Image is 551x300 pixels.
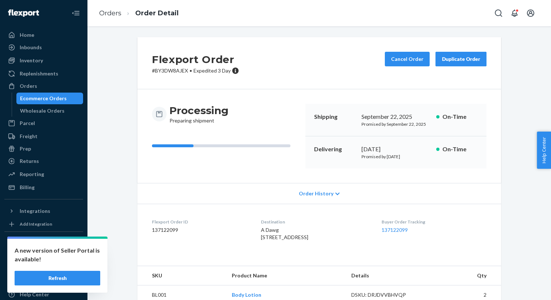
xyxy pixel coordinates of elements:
th: Product Name [226,266,345,285]
a: 137122099 [382,227,408,233]
div: September 22, 2025 [362,113,430,121]
h2: Flexport Order [152,52,239,67]
button: Open Search Box [491,6,506,20]
div: Add Integration [20,221,52,227]
a: Prep [4,143,83,155]
div: Home [20,31,34,39]
a: Inventory [4,55,83,66]
div: Inbounds [20,44,42,51]
span: • [189,67,192,74]
div: Help Center [20,291,49,298]
p: Promised by September 22, 2025 [362,121,430,127]
h3: Processing [169,104,228,117]
p: Delivering [314,145,356,153]
th: SKU [137,266,226,285]
a: Freight [4,130,83,142]
dt: Buyer Order Tracking [382,219,486,225]
th: Details [345,266,426,285]
a: Settings [4,264,83,276]
div: Reporting [20,171,44,178]
button: Integrations [4,205,83,217]
dt: Flexport Order ID [152,219,249,225]
div: Orders [20,82,37,90]
div: Integrations [20,207,50,215]
a: Home [4,29,83,41]
div: Preparing shipment [169,104,228,124]
a: Returns [4,155,83,167]
a: Add Integration [4,220,83,229]
p: # BY3DW8AJEX [152,67,239,74]
a: Wholesale Orders [16,105,83,117]
a: Parcel [4,117,83,129]
div: Duplicate Order [442,55,480,63]
button: Fast Tags [4,238,83,249]
span: A Dawg [STREET_ADDRESS] [261,227,308,240]
div: Returns [20,157,39,165]
ol: breadcrumbs [93,3,184,24]
button: Open account menu [523,6,538,20]
th: Qty [425,266,501,285]
div: Parcel [20,120,35,127]
div: Prep [20,145,31,152]
a: Reporting [4,168,83,180]
p: A new version of Seller Portal is available! [15,246,100,264]
a: Add Fast Tag [4,252,83,261]
a: Orders [4,80,83,92]
div: [DATE] [362,145,430,153]
dd: 137122099 [152,226,249,234]
a: Body Lotion [232,292,261,298]
a: Billing [4,182,83,193]
p: Promised by [DATE] [362,153,430,160]
a: Talk to Support [4,276,83,288]
img: Flexport logo [8,9,39,17]
div: Freight [20,133,38,140]
div: Inventory [20,57,43,64]
a: Order Detail [135,9,179,17]
dt: Destination [261,219,370,225]
p: On-Time [442,145,478,153]
div: DSKU: DRJDVVBHVQP [351,291,420,299]
span: Order History [299,190,333,197]
button: Cancel Order [385,52,430,66]
button: Help Center [537,132,551,169]
a: Ecommerce Orders [16,93,83,104]
a: Inbounds [4,42,83,53]
a: Replenishments [4,68,83,79]
div: Wholesale Orders [20,107,65,114]
button: Duplicate Order [435,52,486,66]
a: Orders [99,9,121,17]
p: On-Time [442,113,478,121]
div: Billing [20,184,35,191]
p: Shipping [314,113,356,121]
button: Refresh [15,271,100,285]
div: Replenishments [20,70,58,77]
div: Ecommerce Orders [20,95,67,102]
button: Close Navigation [69,6,83,20]
button: Open notifications [507,6,522,20]
span: Expedited 3 Day [194,67,231,74]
